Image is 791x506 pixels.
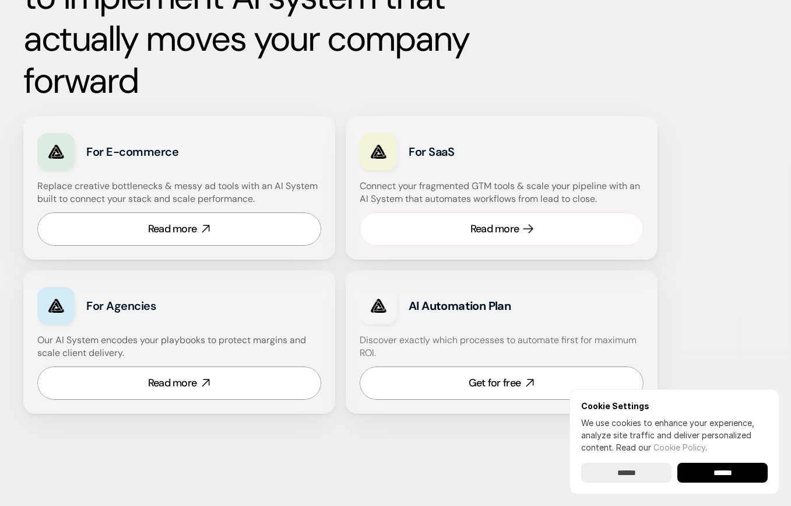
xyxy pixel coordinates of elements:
h4: Connect your fragmented GTM tools & scale your pipeline with an AI System that automates workflow... [360,180,649,206]
h3: For SaaS [409,144,568,160]
h4: Our AI System encodes your playbooks to protect margins and scale client delivery. [37,334,321,360]
a: Cookie Policy [653,442,705,452]
h3: For Agencies [86,298,245,314]
a: Read more [37,367,321,400]
strong: AI Automation Plan [409,298,511,313]
div: Get for free [469,376,521,390]
a: Read more [37,212,321,246]
h4: Discover exactly which processes to automate first for maximum ROI. [360,334,644,360]
a: Get for free [360,367,644,400]
p: We use cookies to enhance your experience, analyze site traffic and deliver personalized content. [581,417,768,453]
div: Read more [148,376,197,390]
a: Read more [360,212,644,246]
h3: For E-commerce [86,144,245,160]
h6: Cookie Settings [581,401,768,411]
div: Read more [148,222,197,236]
h4: Replace creative bottlenecks & messy ad tools with an AI System built to connect your stack and s... [37,180,318,206]
span: Read our . [616,442,707,452]
div: Read more [470,222,519,236]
